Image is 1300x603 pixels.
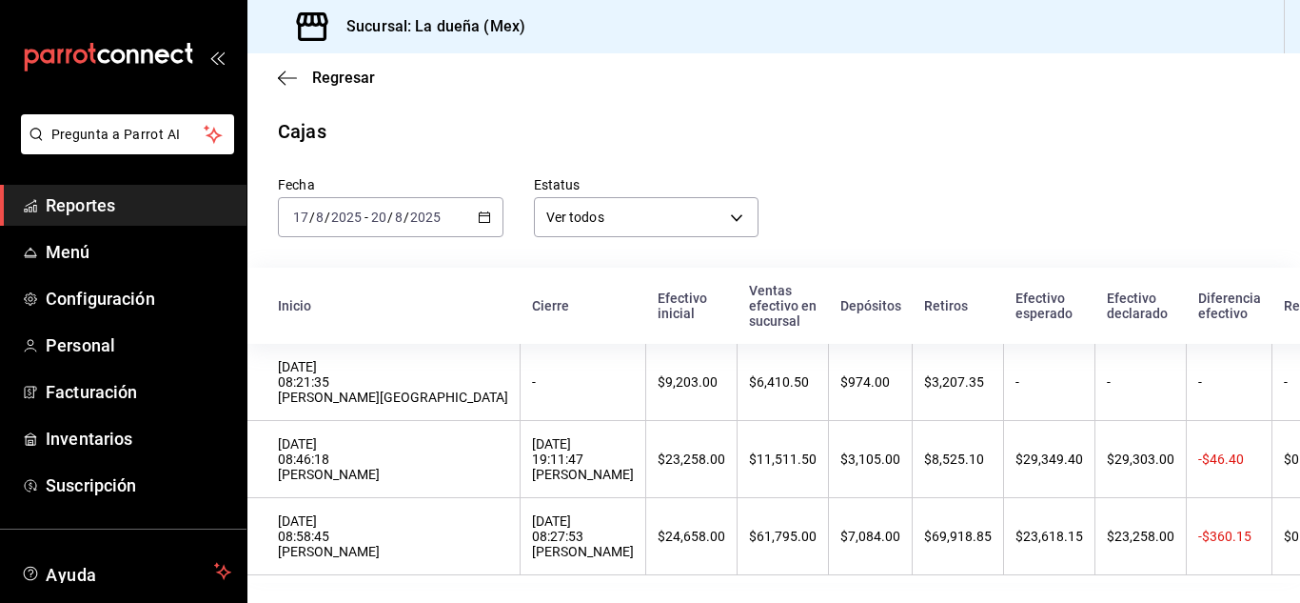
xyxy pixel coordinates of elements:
[1107,374,1174,390] div: -
[46,192,231,218] span: Reportes
[1198,291,1261,321] div: Diferencia efectivo
[325,210,330,225] span: /
[278,69,375,87] button: Regresar
[924,452,992,467] div: $8,525.10
[278,298,509,313] div: Inicio
[658,374,725,390] div: $9,203.00
[532,436,634,482] div: [DATE] 19:11:47 [PERSON_NAME]
[394,210,404,225] input: --
[364,210,368,225] span: -
[46,472,231,498] span: Suscripción
[315,210,325,225] input: --
[1107,452,1174,467] div: $29,303.00
[924,374,992,390] div: $3,207.35
[387,210,393,225] span: /
[1107,529,1174,544] div: $23,258.00
[370,210,387,225] input: --
[13,138,234,158] a: Pregunta a Parrot AI
[1198,529,1260,544] div: -$360.15
[278,436,508,482] div: [DATE] 08:46:18 [PERSON_NAME]
[532,513,634,559] div: [DATE] 08:27:53 [PERSON_NAME]
[312,69,375,87] span: Regresar
[924,298,993,313] div: Retiros
[1015,452,1083,467] div: $29,349.40
[309,210,315,225] span: /
[278,178,503,191] label: Fecha
[534,178,759,191] label: Estatus
[21,114,234,154] button: Pregunta a Parrot AI
[532,298,635,313] div: Cierre
[749,283,817,329] div: Ventas efectivo en sucursal
[278,513,508,559] div: [DATE] 08:58:45 [PERSON_NAME]
[404,210,409,225] span: /
[1015,374,1083,390] div: -
[532,374,634,390] div: -
[292,210,309,225] input: --
[209,50,225,65] button: open_drawer_menu
[658,529,725,544] div: $24,658.00
[51,125,205,145] span: Pregunta a Parrot AI
[278,117,326,146] div: Cajas
[924,529,992,544] div: $69,918.85
[658,291,726,321] div: Efectivo inicial
[749,529,817,544] div: $61,795.00
[840,374,900,390] div: $974.00
[840,452,900,467] div: $3,105.00
[1198,374,1260,390] div: -
[658,452,725,467] div: $23,258.00
[330,210,363,225] input: ----
[1198,452,1260,467] div: -$46.40
[840,298,901,313] div: Depósitos
[46,239,231,265] span: Menú
[46,560,207,583] span: Ayuda
[46,379,231,405] span: Facturación
[278,359,508,405] div: [DATE] 08:21:35 [PERSON_NAME][GEOGRAPHIC_DATA]
[1015,529,1083,544] div: $23,618.15
[409,210,442,225] input: ----
[749,374,817,390] div: $6,410.50
[749,452,817,467] div: $11,511.50
[46,286,231,312] span: Configuración
[46,426,231,452] span: Inventarios
[46,332,231,358] span: Personal
[1015,291,1084,321] div: Efectivo esperado
[1107,291,1175,321] div: Efectivo declarado
[534,197,759,237] div: Ver todos
[840,529,900,544] div: $7,084.00
[331,15,525,38] h3: Sucursal: La dueña (Mex)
